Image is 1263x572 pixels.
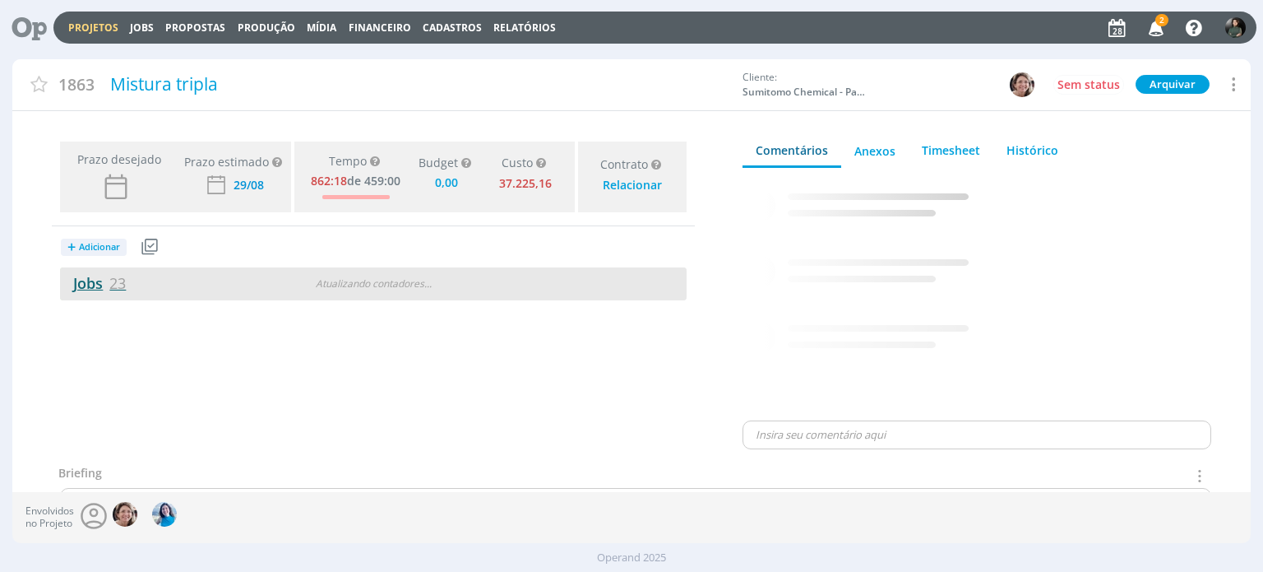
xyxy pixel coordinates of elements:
[71,151,161,168] span: Prazo desejado
[152,502,177,527] img: E
[79,242,120,253] span: Adicionar
[61,239,127,256] button: +Adicionar
[160,21,230,35] button: Propostas
[603,179,662,193] div: Relacionar
[25,505,74,529] span: Envolvidos no Projeto
[165,21,225,35] span: Propostas
[349,21,411,35] a: Financeiro
[109,273,126,293] span: 23
[423,21,482,35] span: Cadastros
[113,502,137,527] img: A
[63,21,123,35] button: Projetos
[60,233,137,262] button: +Adicionar
[600,158,664,172] div: Contrato
[993,135,1071,165] a: Histórico
[311,171,400,188] div: de 459:00
[1057,77,1120,92] span: Sem status
[307,21,336,35] a: Mídia
[273,277,474,291] div: Atualizando contadores
[302,21,341,35] button: Mídia
[68,21,118,35] a: Projetos
[502,156,549,170] div: Custo
[329,155,367,169] span: Tempo
[58,464,102,488] div: Briefing
[1138,13,1172,43] button: 2
[60,267,687,300] a: Jobs23Atualizando contadores...
[429,277,432,291] span: .
[1225,17,1246,38] img: M
[130,21,154,35] a: Jobs
[1136,75,1210,94] button: Arquivar
[418,21,487,35] button: Cadastros
[104,66,735,104] div: Mistura tripla
[493,21,556,35] a: Relatórios
[58,72,95,96] span: 1863
[233,21,300,35] button: Produção
[424,277,427,291] span: .
[419,156,474,170] div: Budget
[1224,13,1247,42] button: M
[60,273,126,293] a: Jobs
[184,153,269,170] div: Prazo estimado
[238,21,295,35] a: Produção
[743,85,866,100] span: Sumitomo Chemical - Pastagem
[1053,75,1124,95] button: Sem status
[344,21,416,35] button: Financeiro
[1155,14,1168,26] span: 2
[1009,72,1035,98] button: A
[234,179,264,191] div: 29/08
[909,135,993,165] a: Timesheet
[125,21,159,35] button: Jobs
[427,277,429,291] span: .
[493,170,558,194] div: 37.225,16
[743,135,841,168] a: Comentários
[854,142,895,160] div: Anexos
[743,70,1035,100] div: Cliente:
[311,173,347,188] span: 862:18
[67,239,76,256] span: +
[488,21,561,35] button: Relatórios
[1010,72,1034,97] img: A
